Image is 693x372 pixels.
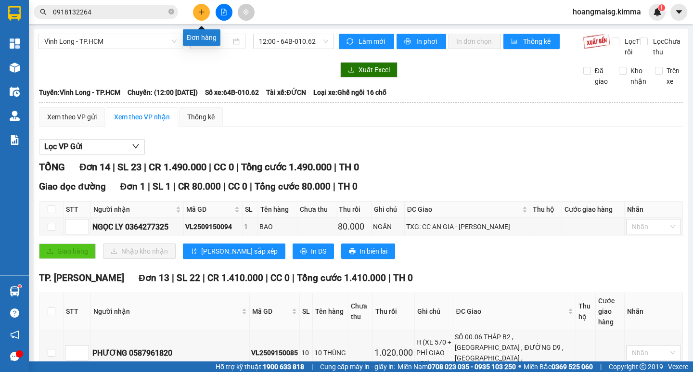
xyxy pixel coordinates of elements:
[348,293,372,330] th: Chưa thu
[511,38,519,46] span: bar-chart
[117,161,141,173] span: SL 23
[348,66,355,74] span: download
[64,293,91,330] th: STT
[44,141,82,153] span: Lọc VP Gửi
[372,202,405,218] th: Ghi chú
[250,181,252,192] span: |
[201,246,278,257] span: [PERSON_NAME] sắp xếp
[627,306,680,317] div: Nhãn
[85,67,98,80] span: SL
[259,34,328,49] span: 12:00 - 64B-010.62
[148,181,150,192] span: |
[144,161,146,173] span: |
[621,36,649,57] span: Lọc Thu rồi
[184,218,243,236] td: VL2509150094
[10,87,20,97] img: warehouse-icon
[301,347,311,358] div: 10
[10,330,19,339] span: notification
[113,161,115,173] span: |
[8,6,21,21] img: logo-vxr
[10,63,20,73] img: warehouse-icon
[653,8,662,16] img: icon-new-feature
[530,202,562,218] th: Thu hộ
[333,181,335,192] span: |
[205,87,259,98] span: Số xe: 64B-010.62
[596,293,625,330] th: Cước giao hàng
[627,204,680,215] div: Nhãn
[552,363,593,371] strong: 0369 525 060
[660,4,663,11] span: 1
[523,36,552,47] span: Thống kê
[663,65,683,87] span: Trên xe
[263,363,304,371] strong: 1900 633 818
[338,220,370,233] div: 80.000
[183,244,285,259] button: sort-ascending[PERSON_NAME] sắp xếp
[258,202,297,218] th: Tên hàng
[149,161,206,173] span: CR 1.490.000
[8,68,166,80] div: Tên hàng: XẤP ( : 1 )
[93,306,240,317] span: Người nhận
[320,361,395,372] span: Cung cấp máy in - giấy in:
[92,221,182,233] div: NGỌC LY 0364277325
[191,248,197,256] span: sort-ascending
[340,62,398,77] button: downloadXuất Excel
[640,363,646,370] span: copyright
[173,181,176,192] span: |
[416,36,438,47] span: In phơi
[198,9,205,15] span: plus
[314,347,346,358] div: 10 THÙNG
[93,204,174,215] span: Người nhận
[44,34,177,49] span: Vĩnh Long - TP.HCM
[359,64,390,75] span: Xuất Excel
[64,202,91,218] th: STT
[297,272,386,283] span: Tổng cước 1.410.000
[10,352,19,361] span: message
[293,244,334,259] button: printerIn DS
[238,4,255,21] button: aim
[120,181,146,192] span: Đơn 1
[92,31,166,45] div: 02703823665
[565,6,649,18] span: hoangmaisg.kimma
[39,181,106,192] span: Giao dọc đường
[338,181,358,192] span: TH 0
[10,286,20,296] img: warehouse-icon
[223,181,226,192] span: |
[255,181,331,192] span: Tổng cước 80.000
[416,337,452,369] div: H (XE 570 + PHÍ GIAO 450)
[373,221,403,232] div: NGÂN
[456,306,566,317] span: ĐC Giao
[252,306,290,317] span: Mã GD
[259,221,295,232] div: BAO
[339,161,359,173] span: TH 0
[393,272,413,283] span: TH 0
[92,347,248,359] div: PHƯƠNG 0587961820
[18,285,21,288] sup: 1
[209,161,211,173] span: |
[92,20,166,31] div: HUYỀN TRẠM
[128,87,198,98] span: Chuyến: (12:00 [DATE])
[658,4,665,11] sup: 1
[10,135,20,145] img: solution-icon
[40,9,47,15] span: search
[132,142,140,150] span: down
[311,246,326,257] span: In DS
[407,204,520,215] span: ĐC Giao
[172,272,174,283] span: |
[591,65,612,87] span: Đã giao
[270,272,290,283] span: CC 0
[313,87,386,98] span: Loại xe: Ghế ngồi 16 chỗ
[177,272,200,283] span: SL 22
[103,244,176,259] button: downloadNhập kho nhận
[251,347,298,358] div: VL2509150085
[178,181,221,192] span: CR 80.000
[292,272,295,283] span: |
[300,248,307,256] span: printer
[449,34,501,49] button: In đơn chọn
[627,65,650,87] span: Kho nhận
[183,29,220,46] div: Đơn hàng
[39,89,120,96] b: Tuyến: Vĩnh Long - TP.HCM
[398,361,516,372] span: Miền Nam
[243,202,258,218] th: SL
[266,87,306,98] span: Tài xế: ĐỨCN
[168,8,174,17] span: close-circle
